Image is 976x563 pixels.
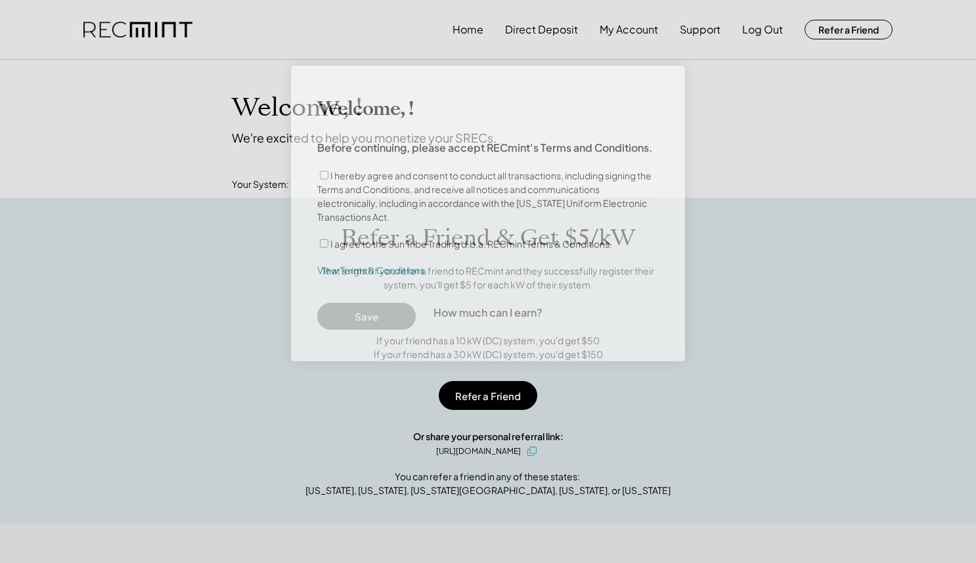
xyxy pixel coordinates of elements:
h4: Before continuing, please accept RECmint's Terms and Conditions. [317,141,653,155]
label: I hereby agree and consent to conduct all transactions, including signing the Terms and Condition... [317,169,652,223]
a: View Terms & Conditions [317,264,424,277]
button: Save [317,303,416,330]
h3: Welcome, ! [317,97,413,121]
label: I agree to the Sun Tribe Trading d.b.a. RECmint Terms & Conditions. [330,238,612,250]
